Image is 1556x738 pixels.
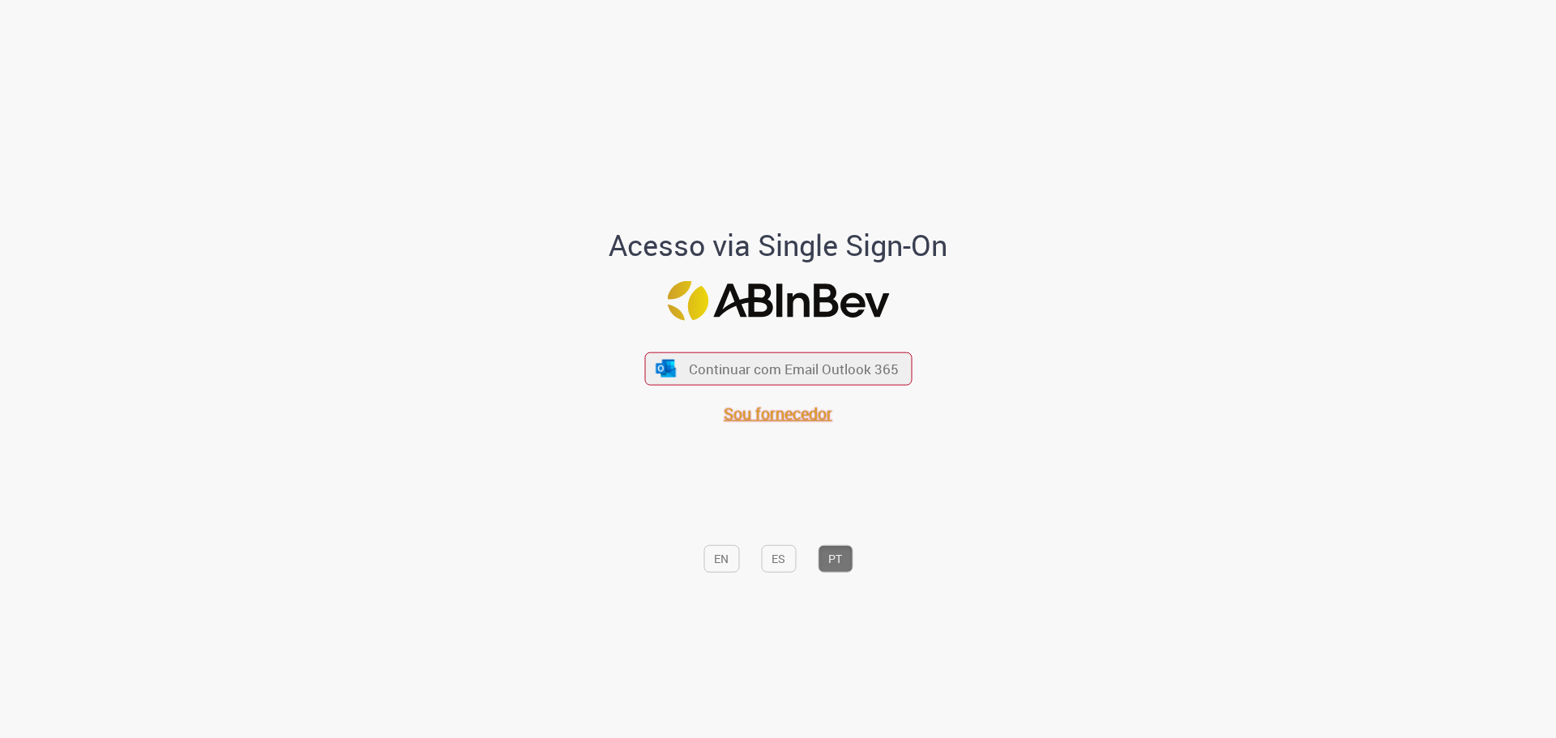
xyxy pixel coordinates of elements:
button: ES [761,544,796,572]
button: EN [703,544,739,572]
span: Continuar com Email Outlook 365 [689,360,899,378]
img: Logo ABInBev [667,280,889,320]
img: ícone Azure/Microsoft 360 [655,360,678,377]
button: ícone Azure/Microsoft 360 Continuar com Email Outlook 365 [644,352,912,385]
a: Sou fornecedor [724,403,832,424]
h1: Acesso via Single Sign-On [554,229,1003,262]
button: PT [818,544,853,572]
